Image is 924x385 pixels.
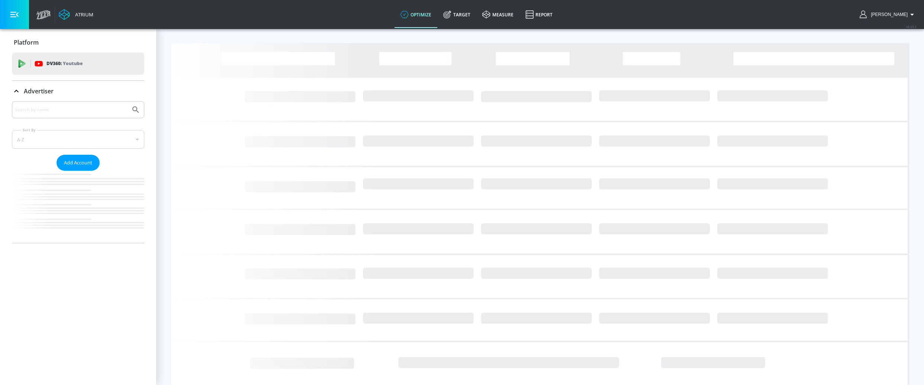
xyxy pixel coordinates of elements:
[12,52,144,75] div: DV360: Youtube
[519,1,558,28] a: Report
[395,1,437,28] a: optimize
[72,11,93,18] div: Atrium
[437,1,476,28] a: Target
[12,101,144,243] div: Advertiser
[868,12,908,17] span: login as: andersson.ceron@zefr.com
[24,87,54,95] p: Advertiser
[59,9,93,20] a: Atrium
[860,10,917,19] button: [PERSON_NAME]
[12,81,144,102] div: Advertiser
[63,60,83,67] p: Youtube
[906,25,917,29] span: v 4.25.2
[12,32,144,53] div: Platform
[15,105,128,115] input: Search by name
[57,155,100,171] button: Add Account
[476,1,519,28] a: measure
[64,158,92,167] span: Add Account
[12,171,144,243] nav: list of Advertiser
[12,130,144,149] div: A-Z
[46,60,83,68] p: DV360:
[21,128,37,132] label: Sort By
[14,38,39,46] p: Platform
